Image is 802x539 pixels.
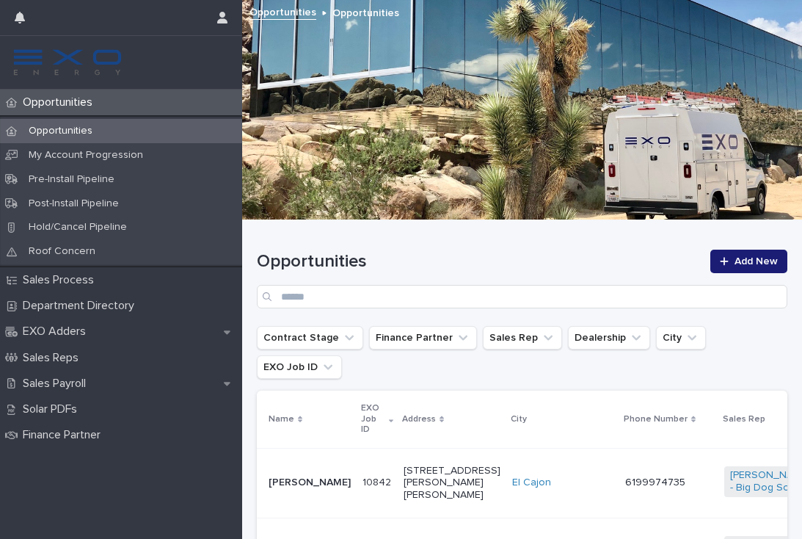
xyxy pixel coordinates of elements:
[17,325,98,339] p: EXO Adders
[17,149,155,162] p: My Account Progression
[402,411,436,427] p: Address
[17,245,107,258] p: Roof Concern
[511,411,527,427] p: City
[710,250,787,273] a: Add New
[624,411,688,427] p: Phone Number
[656,326,706,350] button: City
[269,411,294,427] p: Name
[269,477,351,489] p: [PERSON_NAME]
[17,95,104,109] p: Opportunities
[512,477,551,489] a: El Cajon
[257,355,342,379] button: EXO Job ID
[257,285,787,308] input: Search
[249,3,316,20] a: Opportunities
[17,198,131,210] p: Post-Install Pipeline
[17,173,126,186] p: Pre-Install Pipeline
[17,377,98,391] p: Sales Payroll
[404,465,500,502] p: [STREET_ADDRESS][PERSON_NAME][PERSON_NAME]
[257,326,363,350] button: Contract Stage
[17,299,146,313] p: Department Directory
[17,273,106,287] p: Sales Process
[483,326,562,350] button: Sales Rep
[17,428,112,442] p: Finance Partner
[17,351,90,365] p: Sales Reps
[625,477,685,488] a: 6199974735
[257,251,701,272] h1: Opportunities
[17,125,104,137] p: Opportunities
[17,402,89,416] p: Solar PDFs
[362,474,394,489] p: 10842
[332,4,399,20] p: Opportunities
[734,256,778,267] span: Add New
[361,400,385,438] p: EXO Job ID
[17,221,139,234] p: Hold/Cancel Pipeline
[723,411,765,427] p: Sales Rep
[568,326,650,350] button: Dealership
[369,326,477,350] button: Finance Partner
[12,48,123,77] img: FKS5r6ZBThi8E5hshIGi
